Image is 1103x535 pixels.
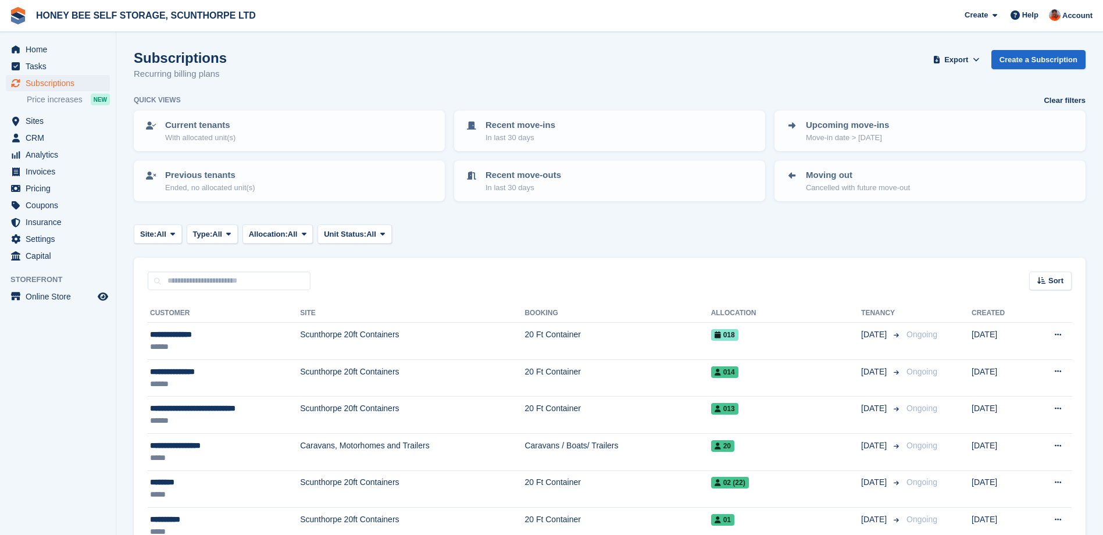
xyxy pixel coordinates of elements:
a: Upcoming move-ins Move-in date > [DATE] [776,112,1084,150]
span: Online Store [26,288,95,305]
p: Cancelled with future move-out [806,182,910,194]
p: With allocated unit(s) [165,132,235,144]
span: Insurance [26,214,95,230]
button: Allocation: All [242,224,313,244]
th: Customer [148,304,300,323]
p: Previous tenants [165,169,255,182]
span: CRM [26,130,95,146]
button: Export [931,50,982,69]
span: Account [1062,10,1093,22]
a: Moving out Cancelled with future move-out [776,162,1084,200]
span: [DATE] [861,366,889,378]
a: Previous tenants Ended, no allocated unit(s) [135,162,444,200]
td: 20 Ft Container [524,397,711,434]
button: Site: All [134,224,182,244]
span: Sites [26,113,95,129]
span: 02 (22) [711,477,749,488]
a: Clear filters [1044,95,1086,106]
span: 018 [711,329,738,341]
td: Scunthorpe 20ft Containers [300,470,524,508]
a: menu [6,231,110,247]
td: 20 Ft Container [524,323,711,360]
span: Ongoing [906,330,937,339]
span: Pricing [26,180,95,197]
th: Booking [524,304,711,323]
span: Unit Status: [324,229,366,240]
span: [DATE] [861,513,889,526]
span: Create [965,9,988,21]
span: Type: [193,229,213,240]
td: Scunthorpe 20ft Containers [300,323,524,360]
span: 013 [711,403,738,415]
a: Price increases NEW [27,93,110,106]
span: Ongoing [906,441,937,450]
span: Tasks [26,58,95,74]
span: Subscriptions [26,75,95,91]
span: Invoices [26,163,95,180]
p: Recent move-outs [486,169,561,182]
a: menu [6,147,110,163]
span: Settings [26,231,95,247]
p: Ended, no allocated unit(s) [165,182,255,194]
td: [DATE] [972,323,1029,360]
a: Current tenants With allocated unit(s) [135,112,444,150]
a: menu [6,288,110,305]
span: Sort [1048,275,1063,287]
span: [DATE] [861,329,889,341]
p: Recent move-ins [486,119,555,132]
span: All [288,229,298,240]
th: Tenancy [861,304,902,323]
p: In last 30 days [486,182,561,194]
a: menu [6,163,110,180]
span: Capital [26,248,95,264]
span: [DATE] [861,476,889,488]
a: menu [6,130,110,146]
a: menu [6,248,110,264]
span: [DATE] [861,402,889,415]
p: Moving out [806,169,910,182]
a: menu [6,58,110,74]
a: Preview store [96,290,110,304]
a: menu [6,214,110,230]
th: Allocation [711,304,861,323]
h6: Quick views [134,95,181,105]
td: Scunthorpe 20ft Containers [300,397,524,434]
td: Caravans / Boats/ Trailers [524,433,711,470]
td: 20 Ft Container [524,359,711,397]
span: Ongoing [906,367,937,376]
div: NEW [91,94,110,105]
span: All [156,229,166,240]
span: Ongoing [906,515,937,524]
a: Recent move-ins In last 30 days [455,112,764,150]
span: Price increases [27,94,83,105]
a: menu [6,75,110,91]
td: Caravans, Motorhomes and Trailers [300,433,524,470]
span: 014 [711,366,738,378]
th: Created [972,304,1029,323]
td: [DATE] [972,397,1029,434]
span: Storefront [10,274,116,286]
a: menu [6,113,110,129]
a: menu [6,41,110,58]
span: Export [944,54,968,66]
span: All [212,229,222,240]
td: [DATE] [972,470,1029,508]
span: Ongoing [906,477,937,487]
h1: Subscriptions [134,50,227,66]
td: Scunthorpe 20ft Containers [300,359,524,397]
button: Type: All [187,224,238,244]
p: In last 30 days [486,132,555,144]
span: 01 [711,514,734,526]
a: menu [6,197,110,213]
p: Move-in date > [DATE] [806,132,889,144]
span: Site: [140,229,156,240]
p: Current tenants [165,119,235,132]
a: Create a Subscription [991,50,1086,69]
span: Analytics [26,147,95,163]
img: stora-icon-8386f47178a22dfd0bd8f6a31ec36ba5ce8667c1dd55bd0f319d3a0aa187defe.svg [9,7,27,24]
span: 20 [711,440,734,452]
span: Help [1022,9,1038,21]
span: [DATE] [861,440,889,452]
td: [DATE] [972,433,1029,470]
span: Coupons [26,197,95,213]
